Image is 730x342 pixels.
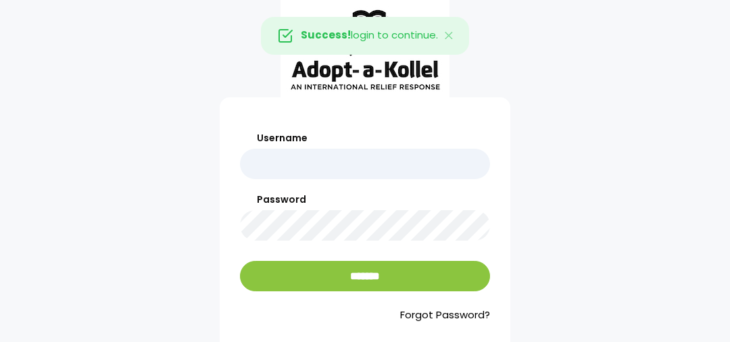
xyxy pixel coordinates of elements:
label: Password [240,193,490,207]
a: Forgot Password? [240,308,490,323]
label: Username [240,131,490,145]
div: login to continue. [261,17,469,55]
button: Close [430,18,469,54]
strong: Success! [301,28,351,42]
